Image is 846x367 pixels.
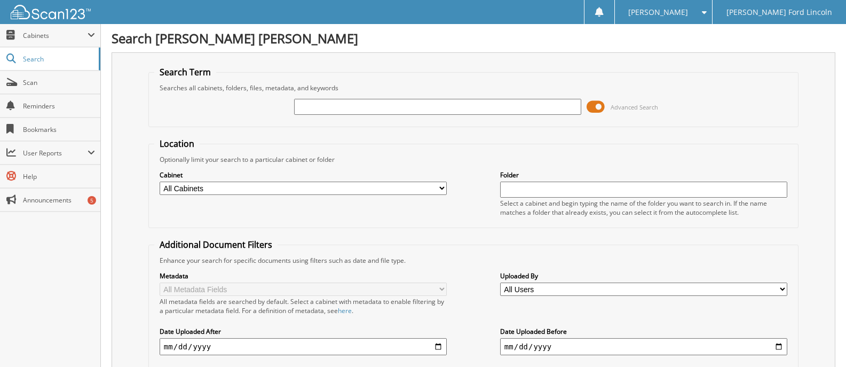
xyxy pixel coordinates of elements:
[500,327,787,336] label: Date Uploaded Before
[160,271,447,280] label: Metadata
[500,170,787,179] label: Folder
[23,78,95,87] span: Scan
[112,29,835,47] h1: Search [PERSON_NAME] [PERSON_NAME]
[23,196,95,205] span: Announcements
[726,9,832,15] span: [PERSON_NAME] Ford Lincoln
[23,31,88,40] span: Cabinets
[23,54,93,64] span: Search
[500,271,787,280] label: Uploaded By
[628,9,688,15] span: [PERSON_NAME]
[338,306,352,315] a: here
[154,138,200,150] legend: Location
[154,66,216,78] legend: Search Term
[500,199,787,217] div: Select a cabinet and begin typing the name of the folder you want to search in. If the name match...
[160,297,447,315] div: All metadata fields are searched by default. Select a cabinet with metadata to enable filtering b...
[160,170,447,179] label: Cabinet
[793,316,846,367] iframe: Chat Widget
[160,327,447,336] label: Date Uploaded After
[23,125,95,134] span: Bookmarks
[160,338,447,355] input: start
[23,172,95,181] span: Help
[500,338,787,355] input: end
[154,256,793,265] div: Enhance your search for specific documents using filters such as date and file type.
[154,239,278,251] legend: Additional Document Filters
[23,149,88,158] span: User Reports
[11,5,91,19] img: scan123-logo-white.svg
[88,196,96,205] div: 5
[154,155,793,164] div: Optionally limit your search to a particular cabinet or folder
[23,101,95,111] span: Reminders
[611,103,658,111] span: Advanced Search
[154,83,793,92] div: Searches all cabinets, folders, files, metadata, and keywords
